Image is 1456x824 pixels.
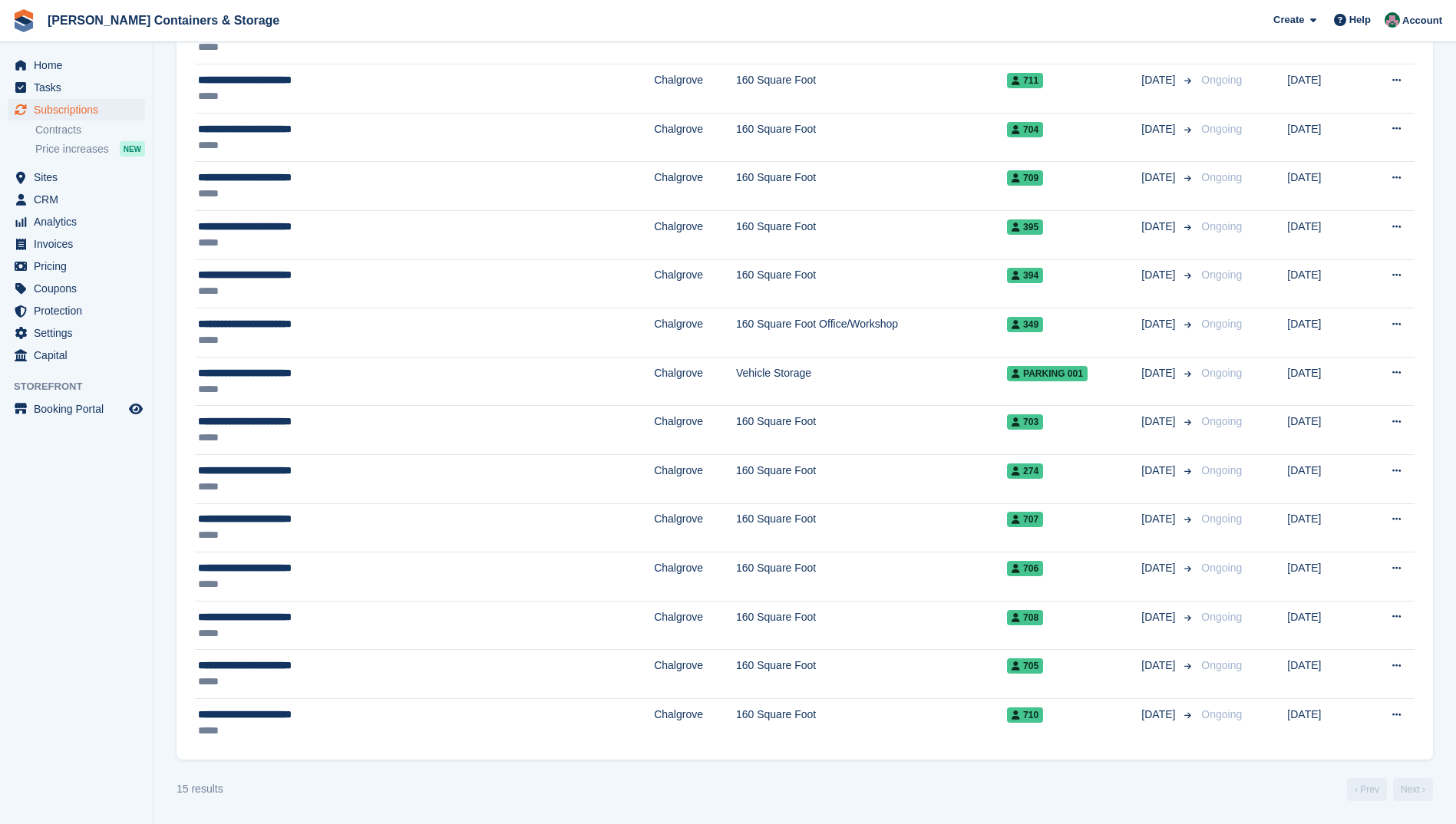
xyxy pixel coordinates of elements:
[1402,13,1442,28] span: Account
[34,54,126,76] span: Home
[736,308,1007,358] td: 160 Square Foot Office/Workshop
[1007,414,1043,430] span: 703
[654,503,736,552] td: Chalgrove
[1393,778,1433,801] a: Next
[8,77,145,98] a: menu
[654,650,736,699] td: Chalgrove
[1141,707,1178,723] span: [DATE]
[1141,658,1178,674] span: [DATE]
[1201,464,1242,476] span: Ongoing
[1201,415,1242,427] span: Ongoing
[736,357,1007,406] td: Vehicle Storage
[1287,308,1361,358] td: [DATE]
[1287,113,1361,162] td: [DATE]
[34,255,126,277] span: Pricing
[1201,318,1242,330] span: Ongoing
[736,650,1007,699] td: 160 Square Foot
[8,166,145,188] a: menu
[8,344,145,366] a: menu
[177,781,223,797] div: 15 results
[736,162,1007,211] td: 160 Square Foot
[1007,707,1043,723] span: 710
[736,503,1007,552] td: 160 Square Foot
[1201,220,1242,232] span: Ongoing
[1141,316,1178,332] span: [DATE]
[1349,12,1371,28] span: Help
[34,300,126,321] span: Protection
[1007,561,1043,576] span: 706
[736,64,1007,114] td: 160 Square Foot
[654,699,736,747] td: Chalgrove
[1141,121,1178,137] span: [DATE]
[654,259,736,308] td: Chalgrove
[1141,463,1178,479] span: [DATE]
[35,142,109,157] span: Price increases
[1007,512,1043,527] span: 707
[736,211,1007,260] td: 160 Square Foot
[1141,609,1178,625] span: [DATE]
[1347,778,1387,801] a: Previous
[127,400,145,418] a: Preview store
[1201,171,1242,183] span: Ongoing
[34,77,126,98] span: Tasks
[1201,269,1242,281] span: Ongoing
[1201,367,1242,379] span: Ongoing
[1344,778,1436,801] nav: Page
[1201,74,1242,86] span: Ongoing
[8,211,145,232] a: menu
[34,344,126,366] span: Capital
[1007,658,1043,674] span: 705
[34,99,126,120] span: Subscriptions
[8,278,145,299] a: menu
[736,552,1007,602] td: 160 Square Foot
[654,406,736,455] td: Chalgrove
[34,278,126,299] span: Coupons
[34,233,126,255] span: Invoices
[34,398,126,420] span: Booking Portal
[1287,552,1361,602] td: [DATE]
[736,601,1007,650] td: 160 Square Foot
[1287,64,1361,114] td: [DATE]
[1287,211,1361,260] td: [DATE]
[1007,268,1043,283] span: 394
[1007,122,1043,137] span: 704
[1287,503,1361,552] td: [DATE]
[41,8,286,33] a: [PERSON_NAME] Containers & Storage
[1287,455,1361,504] td: [DATE]
[35,123,145,137] a: Contracts
[1287,162,1361,211] td: [DATE]
[1201,611,1242,623] span: Ongoing
[1287,406,1361,455] td: [DATE]
[120,141,145,157] div: NEW
[8,99,145,120] a: menu
[654,455,736,504] td: Chalgrove
[1007,219,1043,235] span: 395
[1141,560,1178,576] span: [DATE]
[1007,170,1043,186] span: 709
[1007,317,1043,332] span: 349
[654,113,736,162] td: Chalgrove
[736,455,1007,504] td: 160 Square Foot
[1287,699,1361,747] td: [DATE]
[8,189,145,210] a: menu
[654,601,736,650] td: Chalgrove
[34,322,126,344] span: Settings
[34,211,126,232] span: Analytics
[12,9,35,32] img: stora-icon-8386f47178a22dfd0bd8f6a31ec36ba5ce8667c1dd55bd0f319d3a0aa187defe.svg
[1141,219,1178,235] span: [DATE]
[1141,267,1178,283] span: [DATE]
[1141,72,1178,88] span: [DATE]
[8,398,145,420] a: menu
[736,259,1007,308] td: 160 Square Foot
[8,54,145,76] a: menu
[654,308,736,358] td: Chalgrove
[1007,610,1043,625] span: 708
[1201,123,1242,135] span: Ongoing
[1287,357,1361,406] td: [DATE]
[654,162,736,211] td: Chalgrove
[8,255,145,277] a: menu
[1201,708,1242,720] span: Ongoing
[654,552,736,602] td: Chalgrove
[1385,12,1400,28] img: Julia Marcham
[736,113,1007,162] td: 160 Square Foot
